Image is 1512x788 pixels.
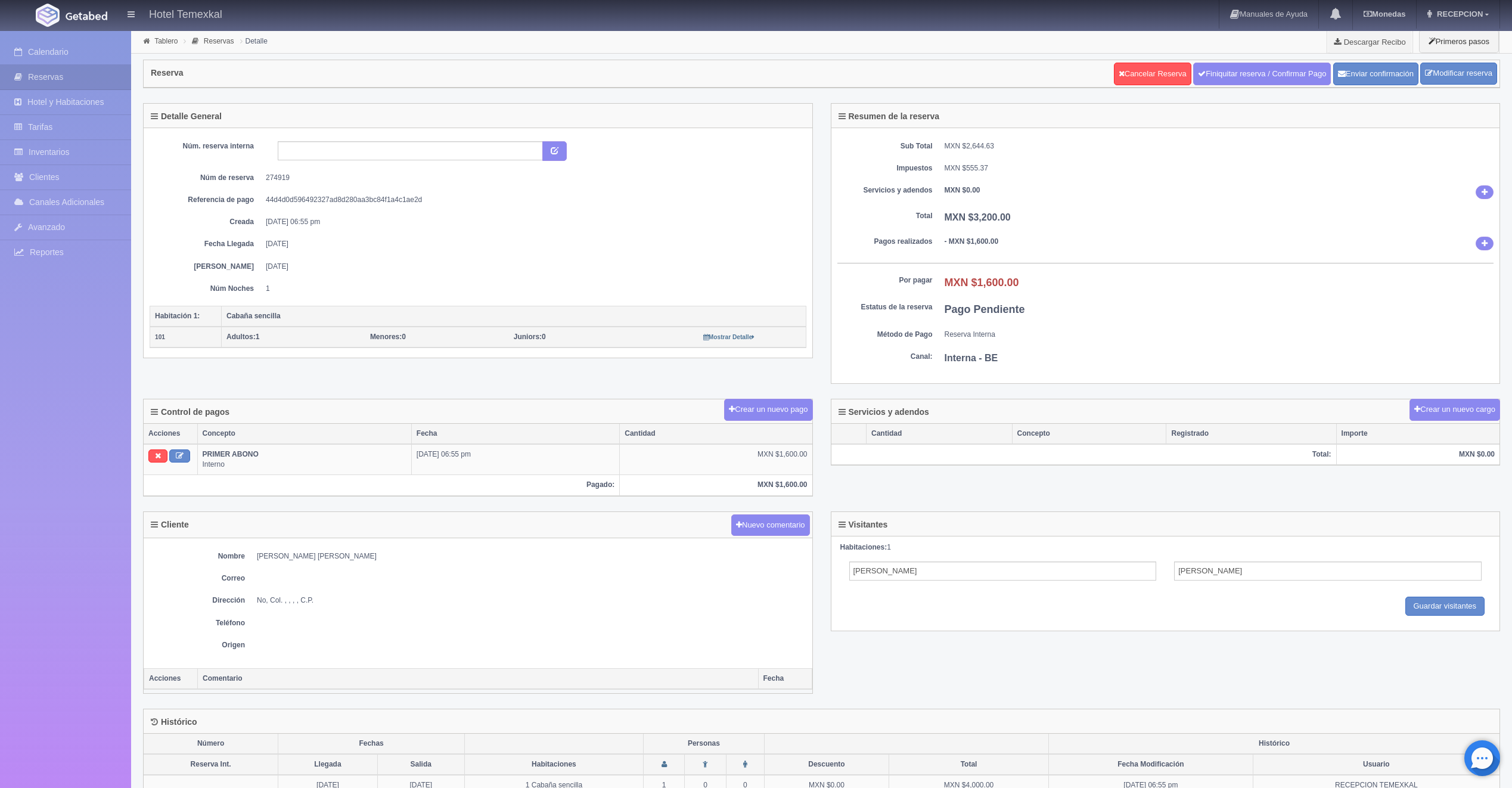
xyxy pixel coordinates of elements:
td: [DATE] 06:55 pm [411,444,619,475]
h4: Cliente [151,520,189,529]
h4: Detalle General [151,112,222,121]
img: Getabed [36,4,60,27]
h4: Control de pagos [151,408,229,417]
th: Número [144,734,278,754]
dt: Estatus de la reserva [837,302,933,312]
img: Getabed [66,11,107,20]
dt: Origen [150,640,245,650]
dt: Creada [159,217,254,227]
a: Mostrar Detalle [703,333,755,341]
dt: Canal: [837,352,933,362]
th: MXN $0.00 [1336,444,1499,465]
b: MXN $3,200.00 [945,212,1011,222]
dt: Núm de reserva [159,173,254,183]
b: Habitación 1: [155,312,200,320]
th: Llegada [278,754,377,775]
a: Modificar reserva [1420,63,1497,85]
th: Total [889,754,1049,775]
b: - MXN $1,600.00 [945,237,999,246]
dd: [DATE] 06:55 pm [266,217,797,227]
dd: 274919 [266,173,797,183]
th: Pagado: [144,475,620,495]
th: Cantidad [620,424,812,444]
dt: Servicios y adendos [837,185,933,196]
a: Tablero [154,37,178,45]
th: Fecha [758,668,812,689]
input: Apellidos del Adulto [1174,561,1482,581]
strong: Adultos: [226,333,256,341]
h4: Reserva [151,69,184,77]
dt: [PERSON_NAME] [159,262,254,272]
dt: Núm. reserva interna [159,141,254,151]
a: Cancelar Reserva [1114,63,1191,85]
input: Guardar visitantes [1405,597,1485,616]
th: Histórico [1049,734,1499,754]
th: Importe [1336,424,1499,444]
h4: Servicios y adendos [839,408,929,417]
th: Salida [377,754,464,775]
th: Cabaña sencilla [222,306,806,327]
dt: Pagos realizados [837,237,933,247]
dt: Correo [150,573,245,584]
th: Concepto [197,424,411,444]
b: MXN $1,600.00 [945,277,1019,288]
dd: [PERSON_NAME] [PERSON_NAME] [257,551,806,561]
b: Interna - BE [945,353,998,363]
th: Cantidad [867,424,1013,444]
dt: Impuestos [837,163,933,173]
th: Descuento [764,754,889,775]
dd: [DATE] [266,262,797,272]
b: Monedas [1364,10,1405,18]
dd: [DATE] [266,239,797,249]
th: Fecha [411,424,619,444]
b: PRIMER ABONO [203,450,259,458]
dt: Referencia de pago [159,195,254,205]
h4: Visitantes [839,520,888,529]
dd: MXN $2,644.63 [945,141,1494,151]
h4: Histórico [151,718,197,727]
td: MXN $1,600.00 [620,444,812,475]
dd: 44d4d0d596492327ad8d280aa3bc84f1a4c1ae2d [266,195,797,205]
dt: Dirección [150,595,245,606]
a: Finiquitar reserva / Confirmar Pago [1193,63,1331,85]
button: Enviar confirmación [1333,63,1418,85]
li: Detalle [237,35,271,46]
dt: Teléfono [150,618,245,628]
dt: Nombre [150,551,245,561]
strong: Menores: [370,333,402,341]
th: Fechas [278,734,465,754]
input: Nombre del Adulto [849,561,1157,581]
th: Comentario [198,668,759,689]
th: Habitaciones [464,754,643,775]
span: 0 [514,333,546,341]
th: Acciones [144,668,198,689]
a: Descargar Recibo [1327,30,1412,54]
button: Crear un nuevo cargo [1409,399,1500,421]
button: Primeros pasos [1419,30,1499,53]
h4: Hotel Temexkal [149,6,222,21]
dt: Total [837,211,933,221]
dt: Fecha Llegada [159,239,254,249]
dt: Sub Total [837,141,933,151]
dd: Reserva Interna [945,330,1494,340]
dd: MXN $555.37 [945,163,1494,173]
small: 101 [155,334,165,340]
th: Total: [831,444,1337,465]
span: RECEPCION [1434,10,1483,18]
dd: No, Col. , , , , C.P. [257,595,806,606]
th: Acciones [144,424,197,444]
th: Personas [643,734,764,754]
b: Pago Pendiente [945,303,1025,315]
h4: Resumen de la reserva [839,112,940,121]
th: Fecha Modificación [1049,754,1253,775]
b: MXN $0.00 [945,186,980,194]
small: Mostrar Detalle [703,334,755,340]
a: Reservas [204,37,234,45]
div: 1 [840,542,1491,553]
dt: Método de Pago [837,330,933,340]
th: Concepto [1012,424,1166,444]
button: Crear un nuevo pago [724,399,812,421]
dt: Por pagar [837,275,933,286]
dt: Núm Noches [159,284,254,294]
button: Nuevo comentario [731,514,810,536]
